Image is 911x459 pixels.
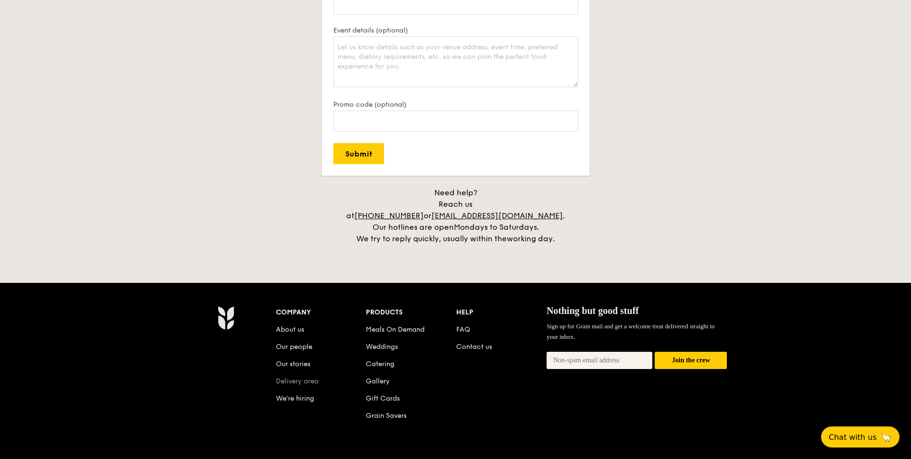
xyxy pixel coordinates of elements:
[456,306,547,319] div: Help
[454,223,539,232] span: Mondays to Saturdays.
[366,306,456,319] div: Products
[276,394,314,403] a: We’re hiring
[276,360,310,368] a: Our stories
[366,412,406,420] a: Grain Savers
[829,433,877,442] span: Chat with us
[547,352,653,369] input: Non-spam email address
[333,143,384,164] input: Submit
[333,101,578,109] label: Promo code (optional)
[547,305,639,316] span: Nothing but good stuff
[366,377,390,385] a: Gallery
[336,187,575,245] div: Need help? Reach us at or . Our hotlines are open We try to reply quickly, usually within the
[456,325,470,334] a: FAQ
[655,352,727,369] button: Join the crew
[547,323,715,340] span: Sign up for Grain mail and get a welcome treat delivered straight to your inbox.
[354,211,424,220] a: [PHONE_NUMBER]
[276,377,318,385] a: Delivery area
[431,211,563,220] a: [EMAIL_ADDRESS][DOMAIN_NAME]
[821,426,900,448] button: Chat with us🦙
[507,234,555,243] span: working day.
[276,343,312,351] a: Our people
[366,360,395,368] a: Catering
[366,325,425,334] a: Meals On Demand
[366,343,398,351] a: Weddings
[333,36,578,87] textarea: Let us know details such as your venue address, event time, preferred menu, dietary requirements,...
[276,306,366,319] div: Company
[880,432,892,443] span: 🦙
[366,394,400,403] a: Gift Cards
[333,26,578,34] label: Event details (optional)
[218,306,234,330] img: AYc88T3wAAAABJRU5ErkJggg==
[276,325,304,334] a: About us
[456,343,492,351] a: Contact us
